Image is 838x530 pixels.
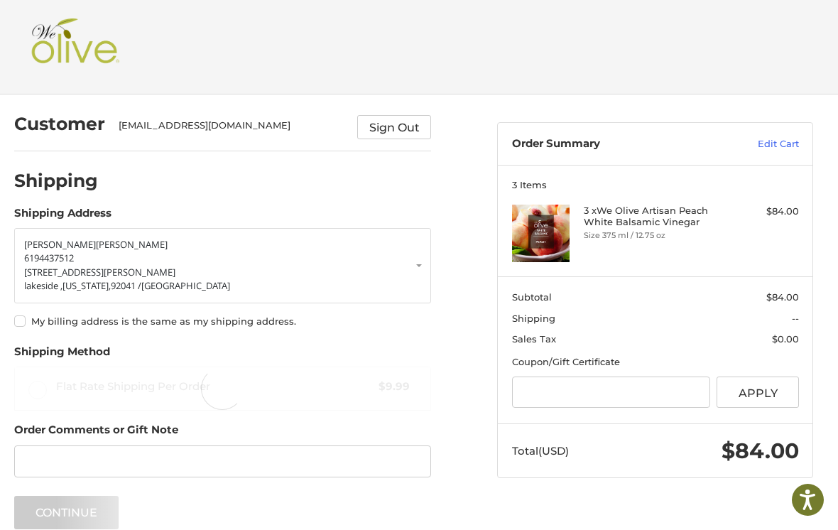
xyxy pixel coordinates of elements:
[119,119,344,139] div: [EMAIL_ADDRESS][DOMAIN_NAME]
[717,377,799,409] button: Apply
[14,113,105,135] h2: Customer
[721,492,838,530] iframe: Google Customer Reviews
[20,21,160,33] p: We're away right now. Please check back later!
[772,333,799,345] span: $0.00
[707,137,799,151] a: Edit Cart
[24,266,175,278] span: [STREET_ADDRESS][PERSON_NAME]
[28,18,123,75] img: Shop We Olive
[512,291,552,303] span: Subtotal
[512,377,710,409] input: Gift Certificate or Coupon Code
[163,18,180,36] button: Open LiveChat chat widget
[727,205,799,219] div: $84.00
[512,333,556,345] span: Sales Tax
[96,238,168,251] span: [PERSON_NAME]
[512,444,569,458] span: Total (USD)
[14,170,98,192] h2: Shipping
[512,355,799,369] div: Coupon/Gift Certificate
[14,205,111,228] legend: Shipping Address
[766,291,799,303] span: $84.00
[14,496,119,529] button: Continue
[62,279,111,292] span: [US_STATE],
[111,279,141,292] span: 92041 /
[512,313,555,324] span: Shipping
[584,205,724,228] h4: 3 x We Olive Artisan Peach White Balsamic Vinegar
[584,229,724,242] li: Size 375 ml / 12.75 oz
[512,179,799,190] h3: 3 Items
[357,115,431,139] button: Sign Out
[14,315,432,327] label: My billing address is the same as my shipping address.
[24,279,62,292] span: lakeside ,
[14,422,178,445] legend: Order Comments
[24,238,96,251] span: [PERSON_NAME]
[792,313,799,324] span: --
[24,252,74,264] span: 6194437512
[14,344,110,367] legend: Shipping Method
[14,228,432,303] a: Enter or select a different address
[722,438,799,464] span: $84.00
[512,137,708,151] h3: Order Summary
[141,279,230,292] span: [GEOGRAPHIC_DATA]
